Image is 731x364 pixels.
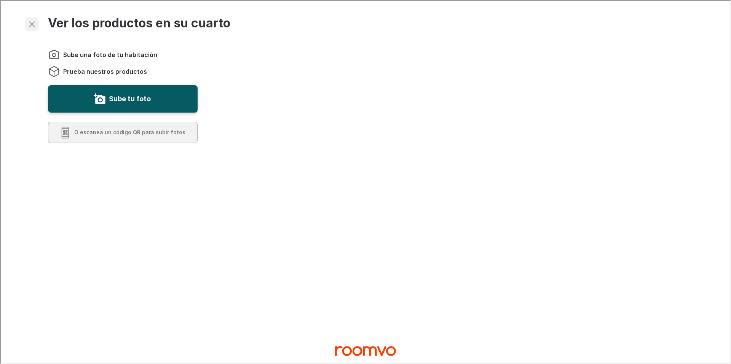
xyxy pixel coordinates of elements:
ol: Instructions [47,48,197,77]
label: Sube tu foto [108,92,150,104]
a: Visit Guardameta homepage [334,342,395,358]
button: Escanea un código QR para subir imágenes. [47,121,197,142]
span: Sube una foto de tu habitación [62,50,156,58]
button: Sube una foto de tu habitación [47,84,197,112]
span: Prueba nuestros productos [62,67,146,75]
